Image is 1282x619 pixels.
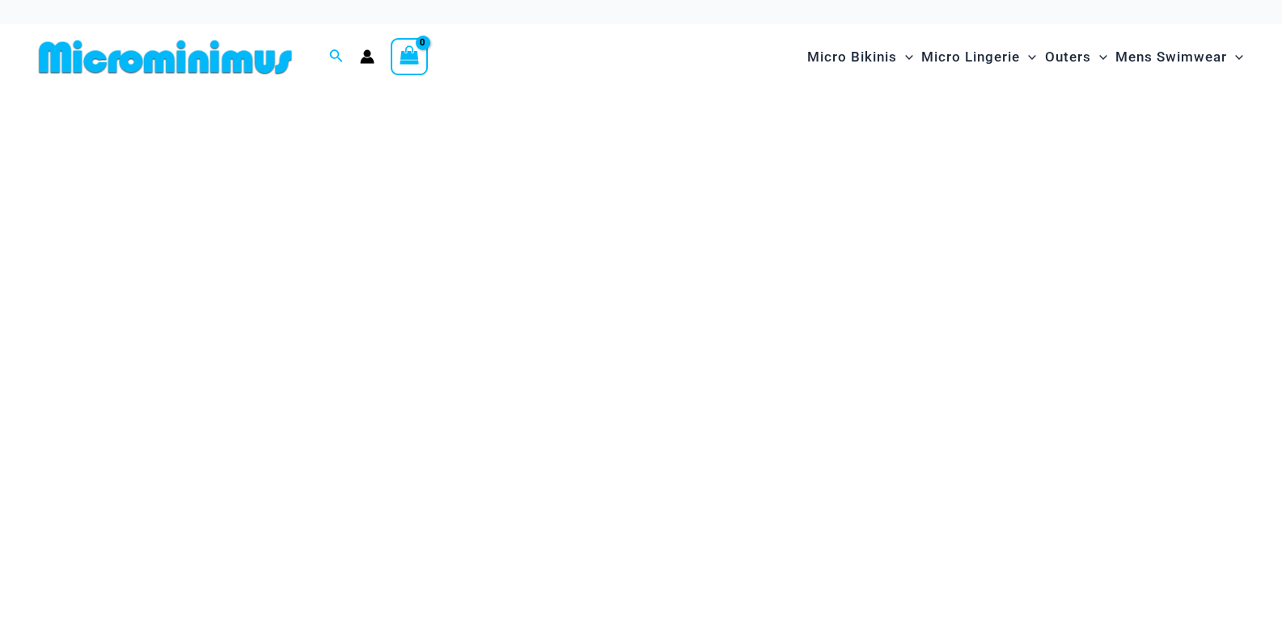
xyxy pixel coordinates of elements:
[391,38,428,75] a: View Shopping Cart, empty
[807,36,897,78] span: Micro Bikinis
[1091,36,1107,78] span: Menu Toggle
[1020,36,1036,78] span: Menu Toggle
[1115,36,1227,78] span: Mens Swimwear
[921,36,1020,78] span: Micro Lingerie
[329,47,344,67] a: Search icon link
[360,49,374,64] a: Account icon link
[803,32,917,82] a: Micro BikinisMenu ToggleMenu Toggle
[897,36,913,78] span: Menu Toggle
[801,30,1250,84] nav: Site Navigation
[1111,32,1247,82] a: Mens SwimwearMenu ToggleMenu Toggle
[1041,32,1111,82] a: OutersMenu ToggleMenu Toggle
[1045,36,1091,78] span: Outers
[917,32,1040,82] a: Micro LingerieMenu ToggleMenu Toggle
[32,39,298,75] img: MM SHOP LOGO FLAT
[1227,36,1243,78] span: Menu Toggle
